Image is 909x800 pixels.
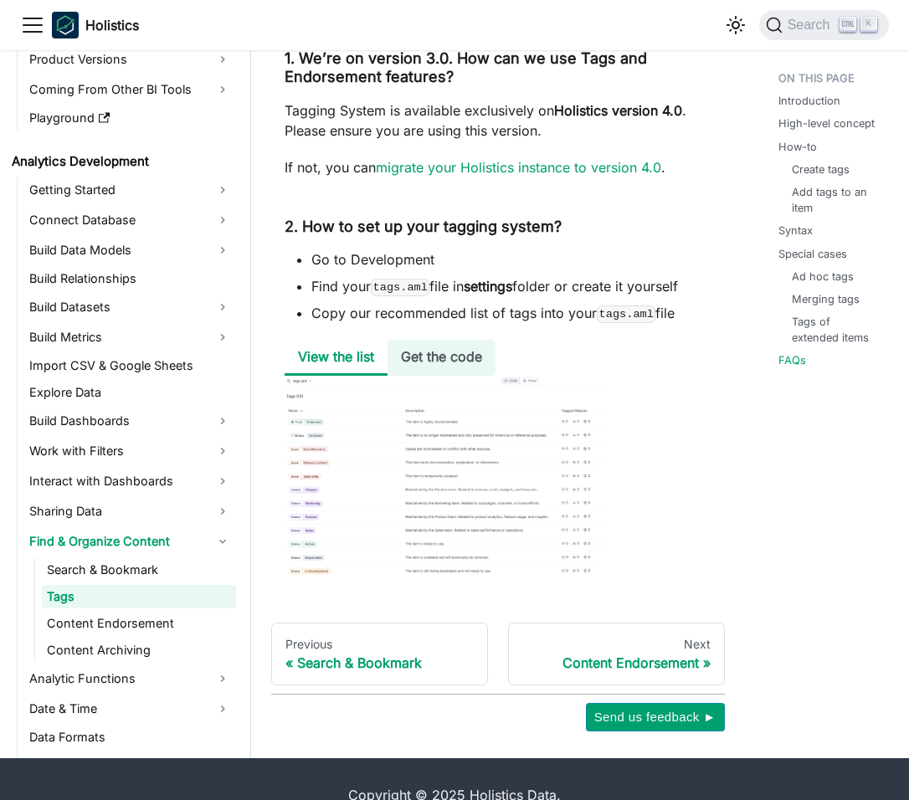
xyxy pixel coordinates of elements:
[311,276,711,296] li: Find your file in folder or create it yourself
[24,106,236,130] a: Playground
[24,267,236,290] a: Build Relationships
[42,612,236,635] a: Content Endorsement
[792,269,854,285] a: Ad hoc tags
[24,76,236,103] a: Coming From Other BI Tools
[311,249,711,269] li: Go to Development
[778,93,840,109] a: Introduction
[597,305,655,322] code: tags.aml
[24,207,236,233] a: Connect Database
[376,159,661,176] a: migrate your Holistics instance to version 4.0
[792,314,876,346] a: Tags of extended items
[554,102,682,119] strong: Holistics version 4.0
[52,12,139,38] a: HolisticsHolistics
[271,623,488,686] a: PreviousSearch & Bookmark
[311,303,711,323] li: Copy our recommended list of tags into your file
[594,706,716,728] span: Send us feedback ►
[24,438,236,464] a: Work with Filters
[508,623,725,686] a: NextContent Endorsement
[285,340,388,376] li: View the list
[860,17,877,32] kbd: K
[522,654,711,671] div: Content Endorsement
[24,498,236,525] a: Sharing Data
[285,218,711,237] h4: 2. How to set up your tagging system?
[464,278,512,295] strong: settings
[586,703,725,731] button: Send us feedback ►
[24,324,236,351] a: Build Metrics
[24,46,236,73] a: Product Versions
[285,100,711,141] p: Tagging System is available exclusively on . Please ensure you are using this version.
[24,294,236,321] a: Build Datasets
[24,354,236,377] a: Import CSV & Google Sheets
[24,468,236,495] a: Interact with Dashboards
[24,177,236,203] a: Getting Started
[792,184,876,216] a: Add tags to an item
[42,585,236,608] a: Tags
[42,638,236,662] a: Content Archiving
[792,162,850,177] a: Create tags
[24,695,236,722] a: Date & Time
[388,340,496,376] li: Get the code
[285,654,474,671] div: Search & Bookmark
[778,115,875,131] a: High-level concept
[778,223,813,238] a: Syntax
[285,157,711,177] p: If not, you can .
[285,49,711,87] h4: 1. We’re on version 3.0. How can we use Tags and Endorsement features?
[42,558,236,582] a: Search & Bookmark
[759,10,889,40] button: Search (Ctrl+K)
[371,279,429,295] code: tags.aml
[24,408,236,434] a: Build Dashboards
[285,637,474,652] div: Previous
[24,665,236,692] a: Analytic Functions
[792,291,860,307] a: Merging tags
[52,12,79,38] img: Holistics
[778,352,806,368] a: FAQs
[778,139,817,155] a: How-to
[20,13,45,38] button: Toggle navigation bar
[783,18,840,33] span: Search
[24,381,236,404] a: Explore Data
[24,726,236,749] a: Data Formats
[778,246,847,262] a: Special cases
[24,752,236,779] a: Advanced Topics
[7,150,236,173] a: Analytics Development
[24,528,236,555] a: Find & Organize Content
[271,623,725,686] nav: Docs pages
[522,637,711,652] div: Next
[24,237,236,264] a: Build Data Models
[85,15,139,35] b: Holistics
[722,12,749,38] button: Switch between dark and light mode (currently light mode)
